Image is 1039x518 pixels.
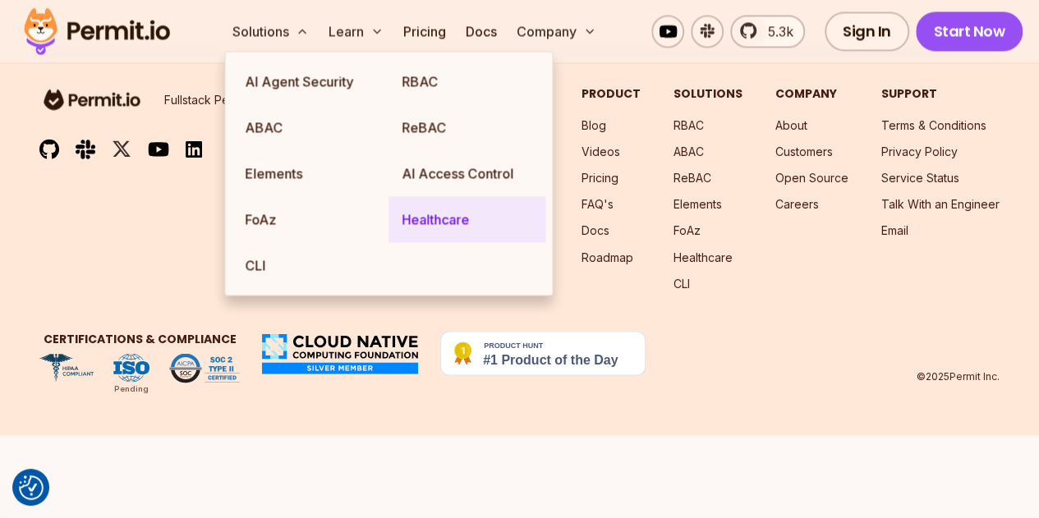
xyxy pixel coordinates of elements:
[232,104,388,150] a: ABAC
[226,15,315,48] button: Solutions
[510,15,603,48] button: Company
[582,197,614,211] a: FAQ's
[39,139,59,159] img: github
[388,150,545,196] a: AI Access Control
[164,92,278,108] p: Fullstack Permissions
[388,196,545,242] a: Healthcare
[388,58,545,104] a: RBAC
[917,369,1000,383] p: © 2025 Permit Inc.
[881,197,1000,211] a: Talk With an Engineer
[775,86,848,101] h3: Company
[582,118,606,132] a: Blog
[112,139,131,159] img: twitter
[232,196,388,242] a: FoAz
[582,223,609,237] a: Docs
[169,353,240,383] img: SOC
[232,150,388,196] a: Elements
[674,171,711,185] a: ReBAC
[19,475,44,500] img: Revisit consent button
[674,144,704,158] a: ABAC
[881,86,1000,101] h3: Support
[39,353,94,383] img: HIPAA
[674,276,690,290] a: CLI
[775,118,807,132] a: About
[775,197,819,211] a: Careers
[881,223,908,237] a: Email
[825,11,909,51] a: Sign In
[232,58,388,104] a: AI Agent Security
[775,144,833,158] a: Customers
[674,250,733,264] a: Healthcare
[916,11,1023,51] a: Start Now
[582,144,620,158] a: Videos
[322,15,390,48] button: Learn
[148,140,169,158] img: youtube
[582,250,633,264] a: Roadmap
[674,223,701,237] a: FoAz
[397,15,453,48] a: Pricing
[76,138,95,160] img: slack
[232,242,388,288] a: CLI
[114,382,149,395] div: Pending
[674,197,722,211] a: Elements
[881,118,986,132] a: Terms & Conditions
[582,86,641,101] h3: Product
[186,140,202,158] img: linkedin
[881,144,958,158] a: Privacy Policy
[388,104,545,150] a: ReBAC
[674,86,742,101] h3: Solutions
[113,353,149,383] img: ISO
[39,86,145,112] img: logo
[674,118,704,132] a: RBAC
[730,15,805,48] a: 5.3k
[16,3,177,59] img: Permit logo
[775,171,848,185] a: Open Source
[582,171,618,185] a: Pricing
[19,475,44,500] button: Consent Preferences
[758,21,793,41] span: 5.3k
[881,171,959,185] a: Service Status
[440,331,646,375] img: Permit.io - Never build permissions again | Product Hunt
[459,15,503,48] a: Docs
[39,331,240,346] h3: Certifications & Compliance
